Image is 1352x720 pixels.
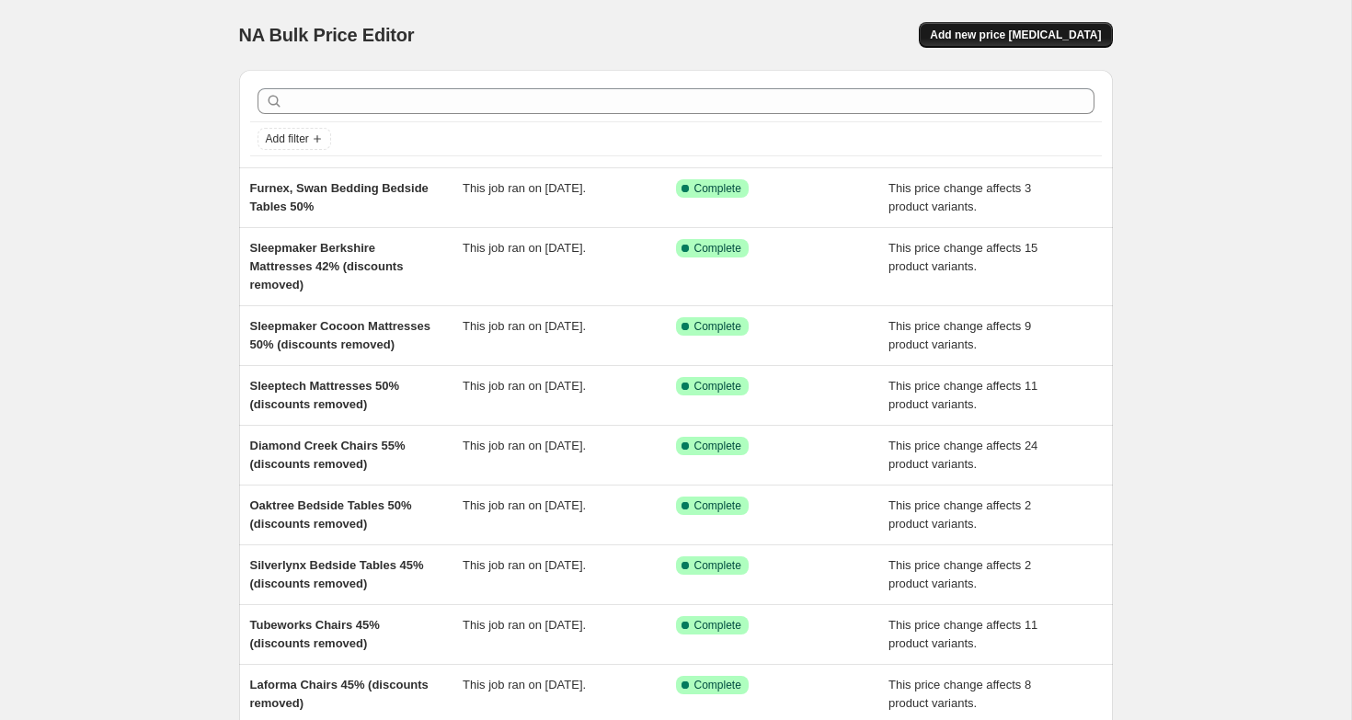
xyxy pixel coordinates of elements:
span: Complete [694,678,741,692]
span: This price change affects 11 product variants. [888,618,1037,650]
span: Diamond Creek Chairs 55% (discounts removed) [250,439,406,471]
span: Complete [694,181,741,196]
span: Furnex, Swan Bedding Bedside Tables 50% [250,181,429,213]
span: Sleepmaker Cocoon Mattresses 50% (discounts removed) [250,319,431,351]
span: This job ran on [DATE]. [463,439,586,452]
span: This price change affects 15 product variants. [888,241,1037,273]
span: This job ran on [DATE]. [463,618,586,632]
button: Add new price [MEDICAL_DATA] [919,22,1112,48]
span: Complete [694,241,741,256]
span: Tubeworks Chairs 45% (discounts removed) [250,618,380,650]
span: This price change affects 3 product variants. [888,181,1031,213]
span: This job ran on [DATE]. [463,241,586,255]
span: Complete [694,379,741,394]
span: This price change affects 2 product variants. [888,498,1031,531]
span: This price change affects 9 product variants. [888,319,1031,351]
span: NA Bulk Price Editor [239,25,415,45]
span: This price change affects 8 product variants. [888,678,1031,710]
span: Complete [694,558,741,573]
span: Add new price [MEDICAL_DATA] [930,28,1101,42]
span: This price change affects 24 product variants. [888,439,1037,471]
span: Sleepmaker Berkshire Mattresses 42% (discounts removed) [250,241,404,291]
span: Silverlynx Bedside Tables 45% (discounts removed) [250,558,424,590]
span: This job ran on [DATE]. [463,498,586,512]
span: Complete [694,498,741,513]
span: Complete [694,618,741,633]
span: This price change affects 2 product variants. [888,558,1031,590]
span: Complete [694,439,741,453]
span: This job ran on [DATE]. [463,379,586,393]
span: Sleeptech Mattresses 50% (discounts removed) [250,379,400,411]
span: Add filter [266,131,309,146]
span: Laforma Chairs 45% (discounts removed) [250,678,429,710]
button: Add filter [258,128,331,150]
span: Oaktree Bedside Tables 50% (discounts removed) [250,498,412,531]
span: This job ran on [DATE]. [463,678,586,691]
span: This job ran on [DATE]. [463,558,586,572]
span: This price change affects 11 product variants. [888,379,1037,411]
span: This job ran on [DATE]. [463,319,586,333]
span: Complete [694,319,741,334]
span: This job ran on [DATE]. [463,181,586,195]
